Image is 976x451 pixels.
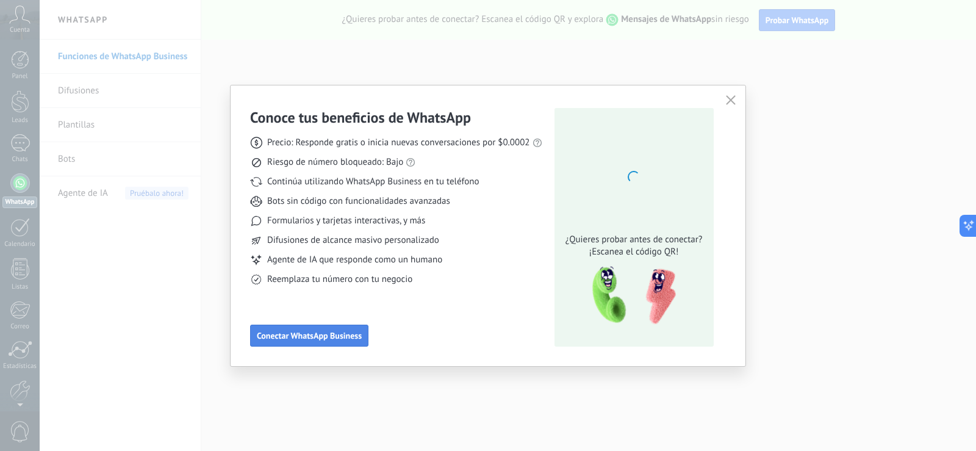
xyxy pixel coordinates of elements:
span: Difusiones de alcance masivo personalizado [267,234,439,247]
span: ¡Escanea el código QR! [562,246,706,258]
span: ¿Quieres probar antes de conectar? [562,234,706,246]
span: Riesgo de número bloqueado: Bajo [267,156,403,168]
span: Precio: Responde gratis o inicia nuevas conversaciones por $0.0002 [267,137,530,149]
span: Formularios y tarjetas interactivas, y más [267,215,425,227]
span: Reemplaza tu número con tu negocio [267,273,412,286]
span: Agente de IA que responde como un humano [267,254,442,266]
span: Conectar WhatsApp Business [257,331,362,340]
span: Bots sin código con funcionalidades avanzadas [267,195,450,207]
img: qr-pic-1x.png [582,263,678,328]
span: Continúa utilizando WhatsApp Business en tu teléfono [267,176,479,188]
h3: Conoce tus beneficios de WhatsApp [250,108,471,127]
button: Conectar WhatsApp Business [250,325,368,347]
